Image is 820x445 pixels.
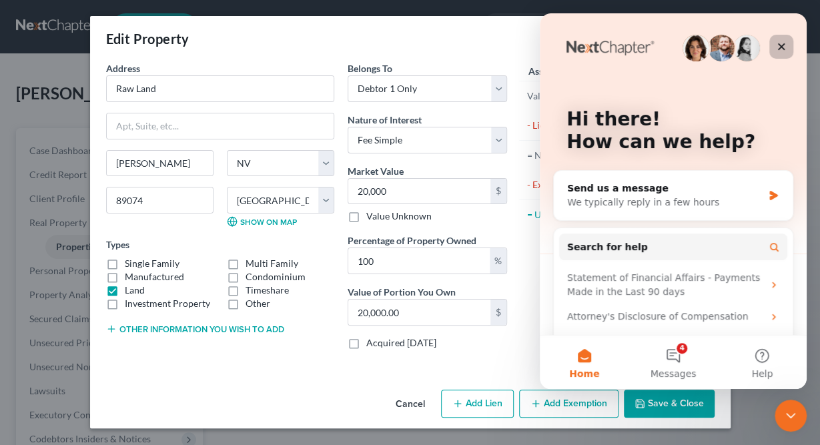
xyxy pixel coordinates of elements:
iframe: Intercom live chat [775,400,807,432]
label: Investment Property [125,297,210,310]
label: Multi Family [246,257,298,270]
label: Condominium [246,270,306,284]
div: = Net Equity [527,149,628,162]
label: Other [246,297,270,310]
label: Percentage of Property Owned [348,234,476,248]
input: Apt, Suite, etc... [107,113,334,139]
label: Nature of Interest [348,113,422,127]
input: Enter city... [107,151,213,176]
a: Show on Map [227,216,297,227]
span: Belongs To [348,63,392,74]
label: Acquired [DATE] [366,336,436,350]
label: Types [106,238,129,252]
input: Enter zip... [106,187,214,213]
button: Save & Close [624,390,715,418]
div: - Liens [527,119,628,132]
input: 0.00 [348,248,490,274]
div: - Exemptions [527,178,628,191]
input: 0.00 [348,300,490,325]
button: Other information you wish to add [106,324,284,334]
div: Value [527,89,628,103]
label: Single Family [125,257,179,270]
iframe: Intercom live chat [540,13,807,389]
div: % [490,248,506,274]
label: Land [125,284,145,297]
label: Timeshare [246,284,289,297]
div: = Unexempt [527,208,628,221]
label: Market Value [348,164,404,178]
input: 0.00 [348,179,490,204]
label: Manufactured [125,270,184,284]
label: Value of Portion You Own [348,285,456,299]
button: Add Lien [441,390,514,418]
div: Edit Property [106,29,189,48]
div: $ [490,300,506,325]
label: Value Unknown [366,209,432,223]
button: Cancel [385,391,436,418]
label: Asset Calculator [528,64,596,78]
span: Address [106,63,140,74]
button: Add Exemption [519,390,619,418]
input: Enter address... [107,76,334,101]
div: $ [490,179,506,204]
